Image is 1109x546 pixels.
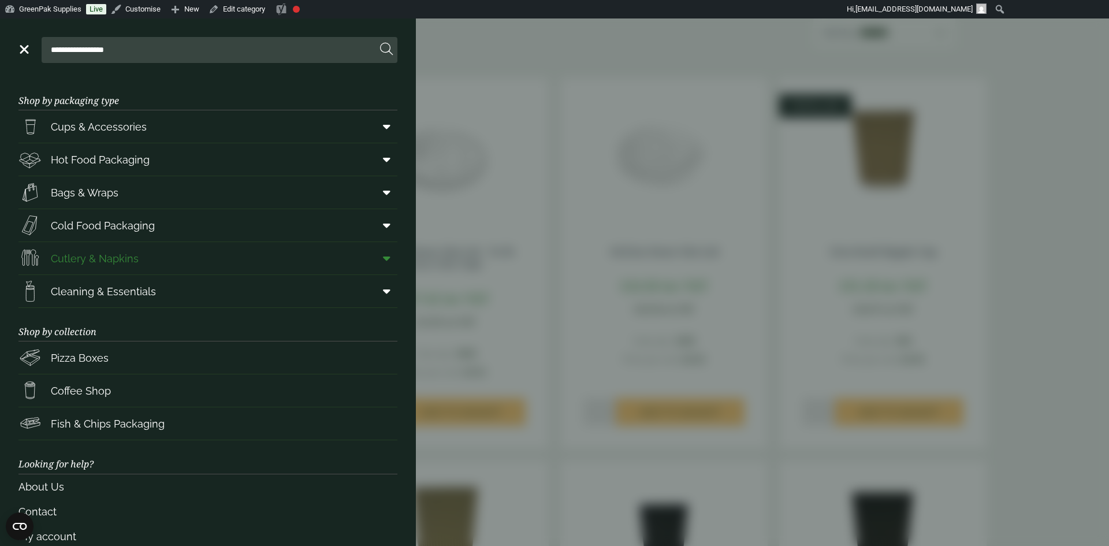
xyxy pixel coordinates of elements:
button: Open CMP widget [6,512,34,540]
span: [EMAIL_ADDRESS][DOMAIN_NAME] [855,5,973,13]
a: Live [86,4,106,14]
span: Cutlery & Napkins [51,251,139,266]
span: Cold Food Packaging [51,218,155,233]
a: Cutlery & Napkins [18,242,397,274]
a: Pizza Boxes [18,341,397,374]
a: Cold Food Packaging [18,209,397,242]
span: Hot Food Packaging [51,152,150,168]
a: Fish & Chips Packaging [18,407,397,440]
img: PintNhalf_cup.svg [18,115,42,138]
h3: Looking for help? [18,440,397,474]
h3: Shop by packaging type [18,77,397,110]
img: Pizza_boxes.svg [18,346,42,369]
span: Coffee Shop [51,383,111,399]
a: Cups & Accessories [18,110,397,143]
img: Deli_box.svg [18,148,42,171]
img: Paper_carriers.svg [18,181,42,204]
span: Cups & Accessories [51,119,147,135]
img: FishNchip_box.svg [18,412,42,435]
img: Sandwich_box.svg [18,214,42,237]
span: Bags & Wraps [51,185,118,200]
span: Pizza Boxes [51,350,109,366]
a: Hot Food Packaging [18,143,397,176]
span: Fish & Chips Packaging [51,416,165,432]
img: open-wipe.svg [18,280,42,303]
a: Coffee Shop [18,374,397,407]
a: Bags & Wraps [18,176,397,209]
h3: Shop by collection [18,308,397,341]
div: Needs improvement [293,6,300,13]
a: Cleaning & Essentials [18,275,397,307]
a: About Us [18,474,397,499]
img: Cutlery.svg [18,247,42,270]
img: HotDrink_paperCup.svg [18,379,42,402]
a: Contact [18,499,397,524]
span: Cleaning & Essentials [51,284,156,299]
